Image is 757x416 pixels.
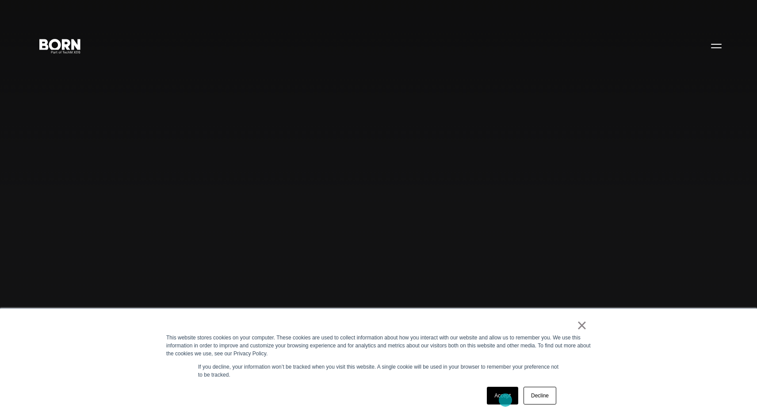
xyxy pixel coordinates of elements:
a: × [577,321,587,329]
a: Accept [487,387,518,404]
a: Decline [524,387,556,404]
button: Open [706,36,727,55]
div: This website stores cookies on your computer. These cookies are used to collect information about... [166,334,591,358]
p: If you decline, your information won’t be tracked when you visit this website. A single cookie wi... [198,363,559,379]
